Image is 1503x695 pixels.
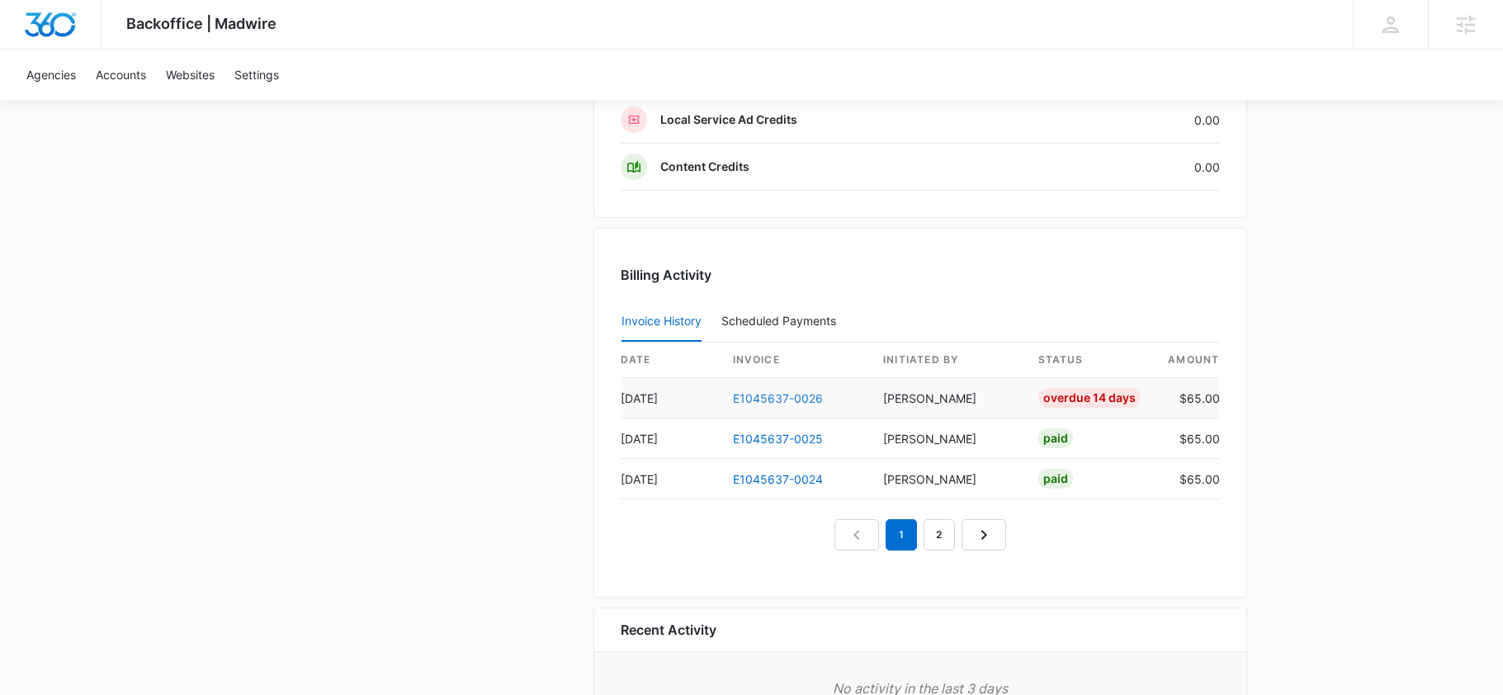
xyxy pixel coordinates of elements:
a: E1045637-0024 [733,472,823,486]
a: Websites [156,50,225,100]
td: [DATE] [621,378,720,418]
p: Local Service Ad Credits [660,111,797,128]
a: Page 2 [924,519,955,551]
a: Settings [225,50,289,100]
nav: Pagination [834,519,1006,551]
div: Paid [1038,428,1073,448]
th: invoice [720,343,870,378]
button: Invoice History [622,302,702,342]
td: [PERSON_NAME] [870,418,1025,459]
td: [PERSON_NAME] [870,378,1025,418]
a: Accounts [86,50,156,100]
th: Initiated By [870,343,1025,378]
th: date [621,343,720,378]
td: $65.00 [1154,378,1220,418]
td: [PERSON_NAME] [870,459,1025,499]
span: Backoffice | Madwire [126,15,276,32]
a: E1045637-0025 [733,432,823,446]
td: 0.00 [1045,97,1220,144]
div: Scheduled Payments [721,315,843,327]
td: [DATE] [621,418,720,459]
div: Overdue 14 Days [1038,388,1141,408]
td: $65.00 [1154,459,1220,499]
div: Paid [1038,469,1073,489]
a: Agencies [17,50,86,100]
h6: Recent Activity [621,620,716,640]
a: E1045637-0026 [733,391,823,405]
td: 0.00 [1045,144,1220,191]
td: [DATE] [621,459,720,499]
a: Next Page [962,519,1006,551]
em: 1 [886,519,917,551]
td: $65.00 [1154,418,1220,459]
th: amount [1154,343,1220,378]
h3: Billing Activity [621,265,1220,285]
p: Content Credits [660,158,749,175]
th: status [1025,343,1154,378]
